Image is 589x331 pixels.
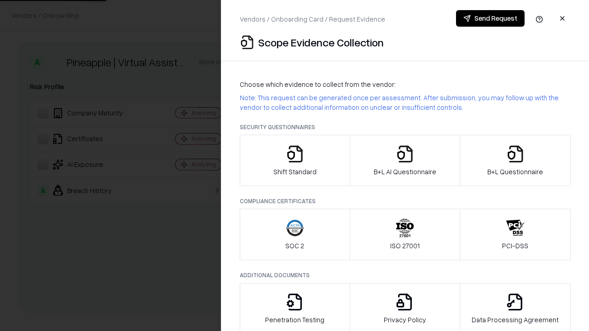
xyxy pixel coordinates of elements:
p: B+L AI Questionnaire [374,167,436,177]
p: Data Processing Agreement [472,315,559,325]
p: SOC 2 [285,241,304,251]
p: Penetration Testing [265,315,324,325]
button: PCI-DSS [460,209,571,260]
p: Choose which evidence to collect from the vendor: [240,80,571,89]
p: Additional Documents [240,271,571,279]
p: B+L Questionnaire [487,167,543,177]
p: Compliance Certificates [240,197,571,205]
button: Send Request [456,10,525,27]
button: SOC 2 [240,209,350,260]
p: Vendors / Onboarding Card / Request Evidence [240,14,385,24]
p: ISO 27001 [390,241,420,251]
p: Shift Standard [273,167,317,177]
button: B+L Questionnaire [460,135,571,186]
button: B+L AI Questionnaire [350,135,461,186]
p: Security Questionnaires [240,123,571,131]
button: ISO 27001 [350,209,461,260]
p: PCI-DSS [502,241,528,251]
button: Shift Standard [240,135,350,186]
p: Privacy Policy [384,315,426,325]
p: Scope Evidence Collection [258,35,384,50]
p: Note: This request can be generated once per assessment. After submission, you may follow up with... [240,93,571,112]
